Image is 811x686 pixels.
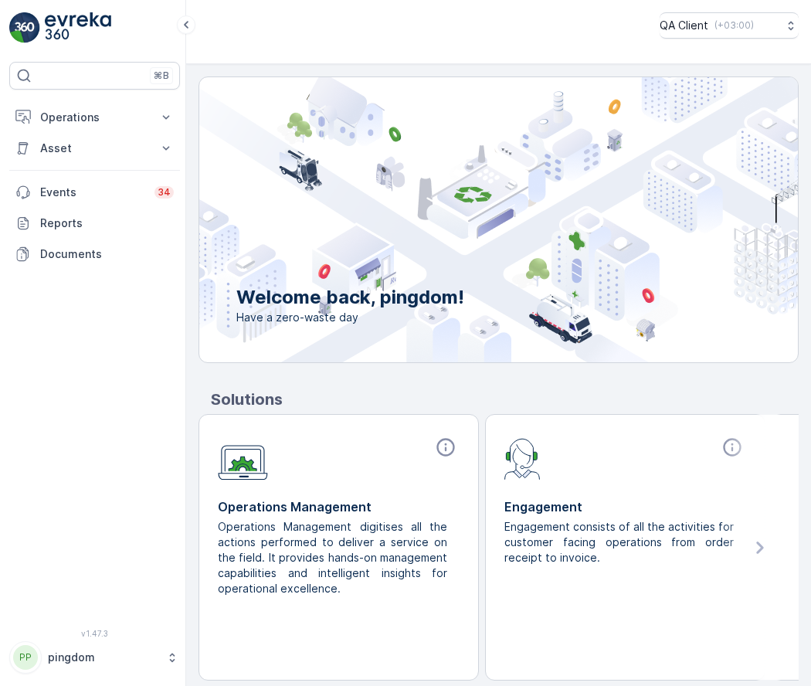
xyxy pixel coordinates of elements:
p: Solutions [211,388,799,411]
p: Events [40,185,145,200]
p: Engagement consists of all the activities for customer facing operations from order receipt to in... [504,519,734,565]
p: Operations Management digitises all the actions performed to deliver a service on the field. It p... [218,519,447,596]
img: logo_light-DOdMpM7g.png [45,12,111,43]
p: Operations [40,110,149,125]
img: module-icon [218,436,268,481]
a: Documents [9,239,180,270]
p: 34 [158,186,171,199]
button: QA Client(+03:00) [660,12,799,39]
p: Reports [40,216,174,231]
img: module-icon [504,436,541,480]
p: Documents [40,246,174,262]
button: Operations [9,102,180,133]
p: Welcome back, pingdom! [236,285,464,310]
div: PP [13,645,38,670]
a: Reports [9,208,180,239]
button: Asset [9,133,180,164]
button: PPpingdom [9,641,180,674]
p: QA Client [660,18,708,33]
span: Have a zero-waste day [236,310,464,325]
p: ( +03:00 ) [714,19,754,32]
p: pingdom [48,650,158,665]
p: Operations Management [218,498,460,516]
img: logo [9,12,40,43]
p: Engagement [504,498,746,516]
a: Events34 [9,177,180,208]
span: v 1.47.3 [9,629,180,638]
p: Asset [40,141,149,156]
p: ⌘B [154,70,169,82]
img: city illustration [130,77,798,362]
